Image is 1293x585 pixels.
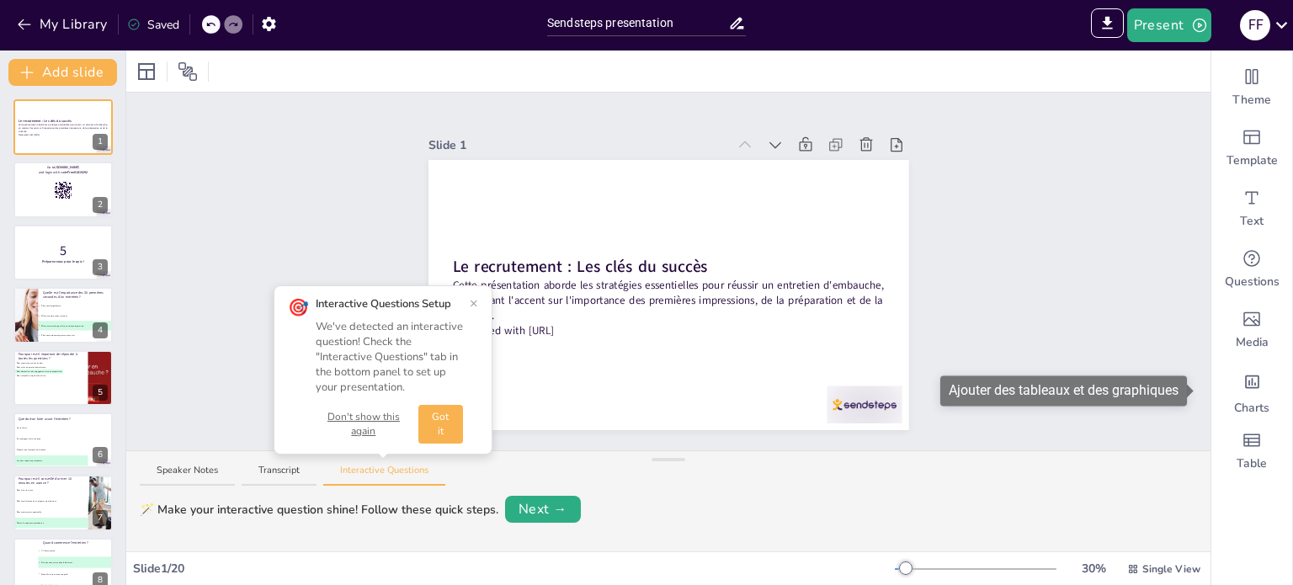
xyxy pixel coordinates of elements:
div: Add images, graphics, shapes or video [1211,300,1292,360]
p: Go to [19,165,108,170]
span: D [14,522,15,524]
span: C [39,325,40,327]
button: Speaker Notes [140,464,235,487]
button: My Library [13,11,114,38]
input: Insert title [547,11,728,35]
span: Questions [1225,274,1280,290]
button: Add slide [8,59,117,86]
strong: Le recrutement : Les clés du succès [19,120,72,124]
span: D [14,460,15,462]
span: Charts [1234,400,1269,417]
div: Interactive Questions Setup [316,296,463,311]
div: Add a table [1211,421,1292,481]
strong: Préparez-vous pour le quiz ! [42,259,84,263]
span: Quand le recruteur vous appelle. [39,572,112,575]
span: Pour éviter de paraître désintéressé. [14,365,62,368]
div: 6 [93,447,108,463]
p: and login with code [19,169,108,174]
span: C [14,449,15,451]
span: A [14,427,15,429]
div: https://cdn.sendsteps.com/images/logo/sendsteps_logo_white.pnghttps://cdn.sendsteps.com/images/lo... [13,287,113,343]
span: Pour avoir le temps de se préparer mentalement. [14,500,88,503]
strong: Le recrutement : Les clés du succès [452,256,707,278]
span: Dès que vous entrez dans le bâtiment. [39,561,112,563]
span: Pour démontrer votre engagement et votre préparation. [14,370,62,372]
span: Table [1237,455,1267,472]
button: Next → [505,496,581,523]
p: Pourquoi est-il important de répondre à toutes les questions ? [19,352,83,361]
button: Transcript [242,464,317,487]
span: Elles sont uniquement pour se présenter. [39,334,112,337]
span: Pour éviter le stress. [14,490,88,492]
div: Add ready made slides [1211,118,1292,178]
span: B [39,561,40,563]
div: 2 [93,197,108,213]
div: 🎯 [288,296,309,320]
span: B [39,315,40,317]
div: https://cdn.sendsteps.com/images/logo/sendsteps_logo_white.pnghttps://cdn.sendsteps.com/images/lo... [13,350,113,406]
span: Toutes les réponses précédentes. [14,522,88,524]
div: F F [1240,10,1270,40]
span: Elles sont cruciales pour faire une bonne impression. [39,325,112,327]
span: B [14,438,15,440]
div: 3 [93,259,108,275]
strong: [DOMAIN_NAME] [55,165,79,169]
span: Pour montrer que vous êtes poli. [14,361,62,364]
div: Slide 1 [428,136,727,154]
div: 1 [93,134,108,150]
span: A [39,550,40,552]
div: 30 % [1073,560,1114,577]
div: Get real-time input from your audience [1211,239,1292,300]
button: Present [1127,8,1211,42]
div: 4 [93,322,108,338]
p: Generated with [URL] [19,133,108,136]
span: A [14,490,15,492]
span: B [14,365,15,368]
span: Elles sont insignifiantes. [39,305,112,307]
span: Pour montrer votre ponctualité. [14,511,88,513]
p: Quelle est l'importance des 30 premières secondes d'un entretien ? [43,290,108,300]
span: Export to PowerPoint [1091,8,1124,42]
p: Que doit-on faire avant l'entretien ? [19,417,83,422]
div: 5 [93,385,108,401]
span: Elles ne comptent pas vraiment. [39,315,112,317]
div: We've detected an interactive question! Check the "Interactive Questions" tab in the bottom panel... [316,319,463,396]
div: Change the overall theme [1211,57,1292,118]
span: C [39,572,40,575]
div: https://cdn.sendsteps.com/images/logo/sendsteps_logo_white.pnghttps://cdn.sendsteps.com/images/lo... [13,225,113,280]
button: Got it [418,405,463,444]
span: Préparer des exemples de réussites. [14,449,88,451]
div: 7 [13,475,113,530]
span: Text [1240,213,1264,230]
span: À l'heure prévue. [39,549,112,551]
span: B [14,501,15,503]
span: C [14,370,15,373]
span: A [14,361,15,364]
span: D [39,335,40,338]
p: Cette présentation aborde les stratégies essentielles pour réussir un entretien d'embauche, en me... [452,278,885,323]
div: Slide 1 / 20 [133,560,895,577]
p: 5 [19,242,108,260]
span: Les deux réponses précédentes. [14,460,88,462]
div: Layout [133,58,160,85]
span: D [14,375,15,377]
div: https://cdn.sendsteps.com/images/logo/sendsteps_logo_white.pnghttps://cdn.sendsteps.com/images/lo... [13,412,113,468]
button: Interactive Questions [323,464,445,487]
button: × [470,296,478,310]
span: Pour remplir le temps de l'entretien. [14,375,62,377]
div: Add text boxes [1211,178,1292,239]
span: A [39,305,40,307]
span: Position [178,61,198,82]
button: Don't show this again [316,410,412,439]
span: C [14,511,15,513]
p: Quand commence l'entretien ? [43,540,108,545]
div: https://cdn.sendsteps.com/images/logo/sendsteps_logo_white.pnghttps://cdn.sendsteps.com/images/lo... [13,162,113,217]
button: F F [1240,8,1270,42]
font: Ajouter des tableaux et des graphiques [949,382,1179,398]
span: Media [1236,334,1269,351]
span: Single View [1142,561,1200,577]
div: https://cdn.sendsteps.com/images/logo/sendsteps_logo_white.pnghttps://cdn.sendsteps.com/images/lo... [13,99,113,155]
div: 7 [93,510,108,526]
span: Theme [1232,92,1271,109]
span: Template [1226,152,1278,169]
